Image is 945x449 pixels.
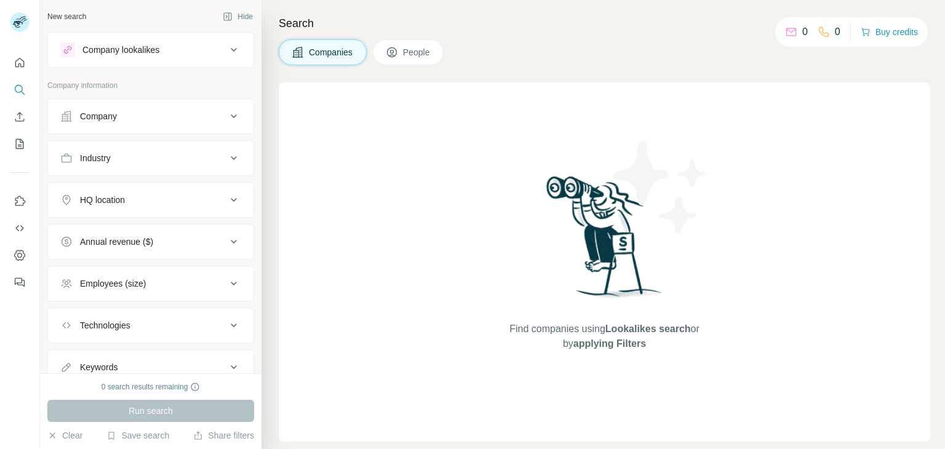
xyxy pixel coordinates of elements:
img: Surfe Illustration - Stars [605,132,716,242]
h4: Search [279,15,930,32]
span: People [403,46,431,58]
button: Dashboard [10,244,30,266]
button: Search [10,79,30,101]
button: Industry [48,143,253,173]
div: HQ location [80,194,125,206]
button: My lists [10,133,30,155]
img: Surfe Illustration - Woman searching with binoculars [541,173,669,310]
button: Save search [106,429,169,442]
div: Company [80,110,117,122]
p: 0 [835,25,840,39]
p: 0 [802,25,808,39]
button: Use Surfe on LinkedIn [10,190,30,212]
button: Technologies [48,311,253,340]
button: Feedback [10,271,30,293]
div: Technologies [80,319,130,332]
div: Company lookalikes [82,44,159,56]
button: Clear [47,429,82,442]
button: Employees (size) [48,269,253,298]
div: Employees (size) [80,277,146,290]
button: Use Surfe API [10,217,30,239]
div: New search [47,11,86,22]
p: Company information [47,80,254,91]
button: Annual revenue ($) [48,227,253,256]
button: Enrich CSV [10,106,30,128]
button: Hide [214,7,261,26]
button: Company [48,101,253,131]
button: Share filters [193,429,254,442]
button: Keywords [48,352,253,382]
div: 0 search results remaining [102,381,201,392]
button: Company lookalikes [48,35,253,65]
button: Buy credits [861,23,918,41]
div: Annual revenue ($) [80,236,153,248]
div: Keywords [80,361,118,373]
button: Quick start [10,52,30,74]
span: applying Filters [573,338,646,349]
button: HQ location [48,185,253,215]
span: Find companies using or by [506,322,703,351]
span: Lookalikes search [605,324,691,334]
div: Industry [80,152,111,164]
span: Companies [309,46,354,58]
